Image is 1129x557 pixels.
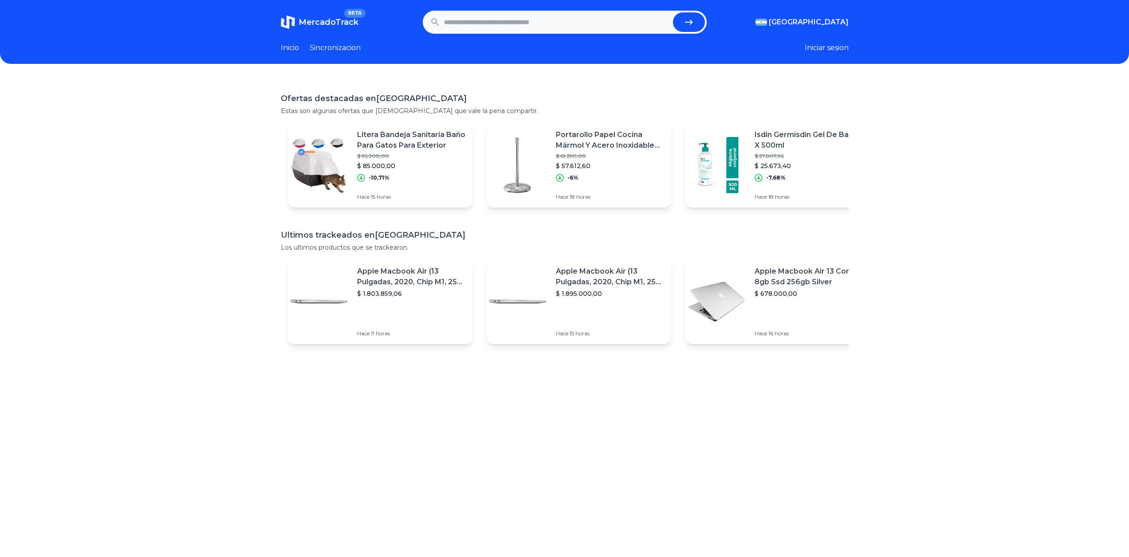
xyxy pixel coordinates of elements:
[755,330,863,337] p: Hace 16 horas
[556,266,664,287] p: Apple Macbook Air (13 Pulgadas, 2020, Chip M1, 256 Gb De Ssd, 8 Gb De Ram) - Plata
[281,243,849,252] p: Los ultimos productos que se trackearon.
[281,229,849,241] h1: Ultimos trackeados en [GEOGRAPHIC_DATA]
[281,15,358,29] a: MercadoTrackBETA
[556,161,664,170] p: $ 57.612,60
[685,134,747,196] img: Featured image
[288,122,472,208] a: Featured imageLitera Bandeja Sanitaria Baño Para Gatos Para Exterior$ 95.200,00$ 85.000,00-10,71%...
[288,259,472,344] a: Featured imageApple Macbook Air (13 Pulgadas, 2020, Chip M1, 256 Gb De Ssd, 8 Gb De Ram) - Plata$...
[369,174,389,181] p: -10,71%
[281,92,849,105] h1: Ofertas destacadas en [GEOGRAPHIC_DATA]
[487,122,671,208] a: Featured imagePortarollo Papel Cocina Mármol Y Acero Inoxidable Landmark$ 61.290,00$ 57.612,60-6%...
[357,266,465,287] p: Apple Macbook Air (13 Pulgadas, 2020, Chip M1, 256 Gb De Ssd, 8 Gb De Ram) - Plata
[487,134,549,196] img: Featured image
[556,153,664,160] p: $ 61.290,00
[769,17,849,27] span: [GEOGRAPHIC_DATA]
[805,43,849,53] button: Iniciar sesion
[755,161,863,170] p: $ 25.673,40
[487,259,671,344] a: Featured imageApple Macbook Air (13 Pulgadas, 2020, Chip M1, 256 Gb De Ssd, 8 Gb De Ram) - Plata$...
[685,259,870,344] a: Featured imageApple Macbook Air 13 Core I5 8gb Ssd 256gb Silver$ 678.000,00Hace 16 horas
[357,193,465,200] p: Hace 15 horas
[288,134,350,196] img: Featured image
[755,289,863,298] p: $ 678.000,00
[755,129,863,151] p: Isdin Germisdin Gel De Baño X 500ml
[685,122,870,208] a: Featured imageIsdin Germisdin Gel De Baño X 500ml$ 27.807,96$ 25.673,40-7,68%Hace 18 horas
[288,271,350,333] img: Featured image
[357,289,465,298] p: $ 1.803.859,06
[755,153,863,160] p: $ 27.807,96
[344,9,365,18] span: BETA
[357,161,465,170] p: $ 85.000,00
[685,271,747,333] img: Featured image
[281,43,299,53] a: Inicio
[281,106,849,115] p: Estas son algunas ofertas que [DEMOGRAPHIC_DATA] que vale la pena compartir.
[766,174,786,181] p: -7,68%
[755,193,863,200] p: Hace 18 horas
[281,15,295,29] img: MercadoTrack
[755,266,863,287] p: Apple Macbook Air 13 Core I5 8gb Ssd 256gb Silver
[567,174,578,181] p: -6%
[357,129,465,151] p: Litera Bandeja Sanitaria Baño Para Gatos Para Exterior
[556,289,664,298] p: $ 1.895.000,00
[487,271,549,333] img: Featured image
[556,129,664,151] p: Portarollo Papel Cocina Mármol Y Acero Inoxidable Landmark
[755,19,767,26] img: Argentina
[556,193,664,200] p: Hace 18 horas
[357,153,465,160] p: $ 95.200,00
[299,17,358,27] span: MercadoTrack
[357,330,465,337] p: Hace 11 horas
[310,43,361,53] a: Sincronizacion
[556,330,664,337] p: Hace 15 horas
[755,17,849,27] button: [GEOGRAPHIC_DATA]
